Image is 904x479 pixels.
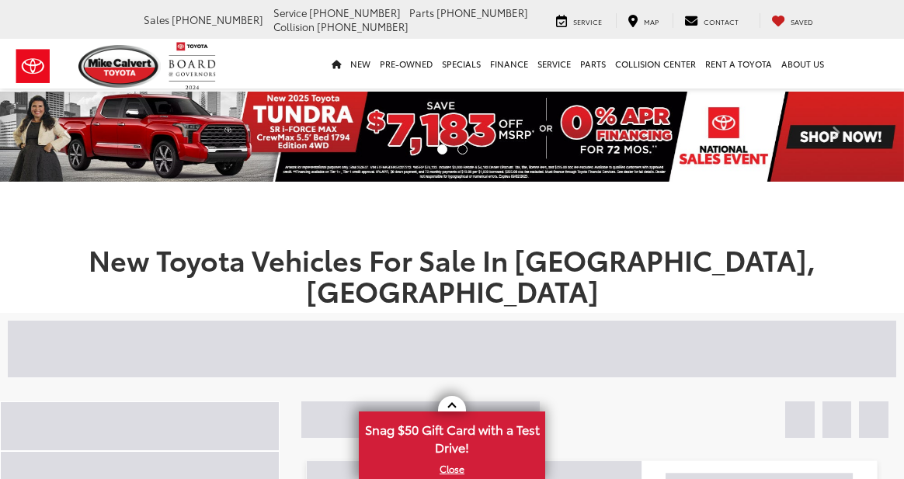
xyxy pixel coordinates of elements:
a: Map [616,13,670,28]
a: Home [327,39,346,89]
a: Specials [437,39,485,89]
a: Rent a Toyota [701,39,777,89]
a: Parts [575,39,610,89]
a: Collision Center [610,39,701,89]
span: Map [644,16,659,26]
span: [PHONE_NUMBER] [309,5,401,19]
span: Sales [144,12,169,26]
a: Service [533,39,575,89]
span: Saved [791,16,813,26]
span: Service [573,16,602,26]
span: Service [273,5,307,19]
img: Toyota [4,41,62,92]
span: Contact [704,16,739,26]
span: Collision [273,19,315,33]
span: Parts [409,5,434,19]
span: [PHONE_NUMBER] [317,19,409,33]
img: Mike Calvert Toyota [78,45,161,88]
a: Contact [673,13,750,28]
a: Service [544,13,614,28]
a: About Us [777,39,829,89]
a: Pre-Owned [375,39,437,89]
a: Finance [485,39,533,89]
span: [PHONE_NUMBER] [436,5,528,19]
a: My Saved Vehicles [760,13,825,28]
span: [PHONE_NUMBER] [172,12,263,26]
span: Snag $50 Gift Card with a Test Drive! [360,413,544,460]
a: New [346,39,375,89]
